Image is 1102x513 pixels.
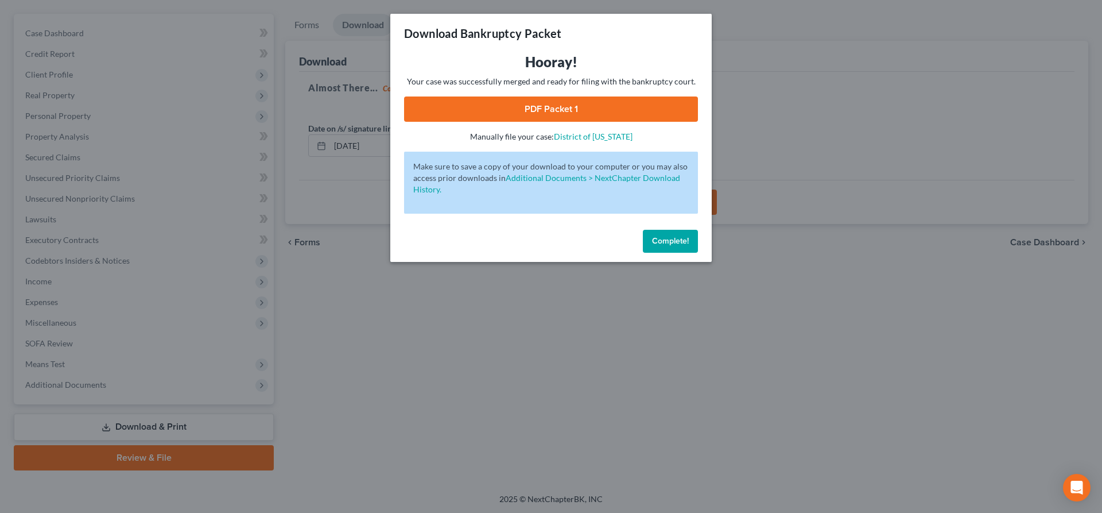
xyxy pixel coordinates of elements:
[404,53,698,71] h3: Hooray!
[652,236,689,246] span: Complete!
[554,132,633,141] a: District of [US_STATE]
[413,161,689,195] p: Make sure to save a copy of your download to your computer or you may also access prior downloads in
[643,230,698,253] button: Complete!
[404,25,561,41] h3: Download Bankruptcy Packet
[1063,474,1091,502] div: Open Intercom Messenger
[404,97,698,122] a: PDF Packet 1
[404,131,698,142] p: Manually file your case:
[404,76,698,87] p: Your case was successfully merged and ready for filing with the bankruptcy court.
[413,173,680,194] a: Additional Documents > NextChapter Download History.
